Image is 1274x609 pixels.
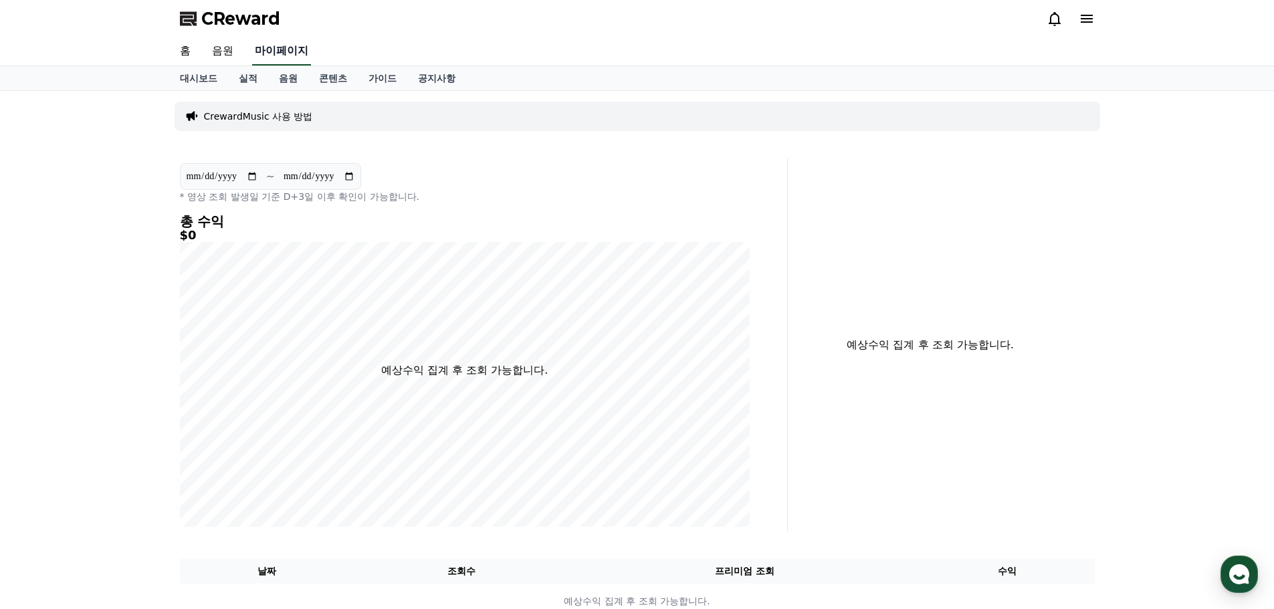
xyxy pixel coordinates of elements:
th: 프리미엄 조회 [569,559,920,584]
a: 홈 [4,424,88,457]
a: 콘텐츠 [308,66,358,90]
h4: 총 수익 [180,214,750,229]
span: CReward [201,8,280,29]
a: 음원 [201,37,244,66]
p: 예상수익 집계 후 조회 가능합니다. [181,594,1094,608]
a: 실적 [228,66,268,90]
h5: $0 [180,229,750,242]
a: CReward [180,8,280,29]
a: 가이드 [358,66,407,90]
a: 홈 [169,37,201,66]
a: 설정 [173,424,257,457]
a: 공지사항 [407,66,466,90]
p: * 영상 조회 발생일 기준 D+3일 이후 확인이 가능합니다. [180,190,750,203]
span: 홈 [42,444,50,455]
p: 예상수익 집계 후 조회 가능합니다. [799,337,1063,353]
a: 마이페이지 [252,37,311,66]
span: 설정 [207,444,223,455]
a: 음원 [268,66,308,90]
th: 조회수 [354,559,568,584]
span: 대화 [122,445,138,455]
p: ~ [266,168,275,185]
th: 수익 [920,559,1095,584]
p: 예상수익 집계 후 조회 가능합니다. [381,362,548,378]
a: 대화 [88,424,173,457]
a: CrewardMusic 사용 방법 [204,110,313,123]
th: 날짜 [180,559,354,584]
a: 대시보드 [169,66,228,90]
